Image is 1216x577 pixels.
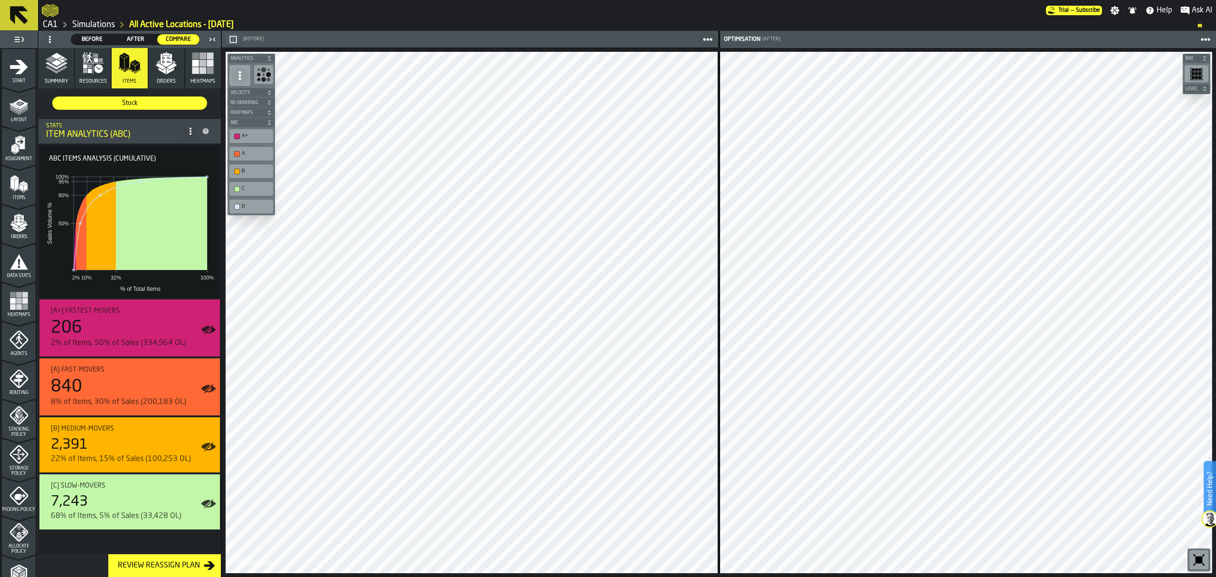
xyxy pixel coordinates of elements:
[118,35,153,44] span: After
[228,100,265,106] span: Re-Ordering
[242,133,270,139] div: A+
[228,90,265,96] span: Velocity
[2,390,36,395] span: Routing
[1177,5,1216,16] label: button-toggle-Ask AI
[1187,548,1210,571] div: button-toolbar-undefined
[56,98,203,108] span: Stock
[231,202,271,212] div: D
[56,174,69,180] text: 100%
[242,203,270,210] div: D
[72,19,115,30] a: link-to-/wh/i/76e2a128-1b54-4d66-80d4-05ae4c277723
[242,168,270,174] div: B
[114,560,204,571] div: Review Reassign Plan
[71,34,114,45] div: thumb
[1141,5,1176,16] label: button-toggle-Help
[1183,84,1210,94] button: button-
[2,466,36,476] span: Storage Policy
[2,361,36,399] li: menu Routing
[1184,56,1200,61] span: Bay
[228,552,281,571] a: logo-header
[161,35,196,44] span: Compare
[1124,6,1141,15] label: button-toggle-Notifications
[2,88,36,126] li: menu Layout
[2,33,36,46] label: button-toggle-Toggle Full Menu
[58,192,69,198] text: 80%
[2,234,36,240] span: Orders
[200,275,214,280] text: 100%
[46,129,183,140] div: Item Analytics (ABC)
[2,478,36,516] li: menu Picking Policy
[2,322,36,360] li: menu Agents
[228,127,275,145] div: button-toolbar-undefined
[45,78,68,85] span: Summary
[75,35,110,44] span: Before
[58,221,69,226] text: 50%
[43,19,58,30] a: link-to-/wh/i/76e2a128-1b54-4d66-80d4-05ae4c277723
[120,286,161,292] text: % of Total Items
[226,34,241,45] button: button-
[231,149,271,159] div: A
[1183,63,1210,84] div: button-toolbar-undefined
[228,180,275,198] div: button-toolbar-undefined
[42,2,58,19] a: logo-header
[114,34,157,45] label: button-switch-multi-After
[1157,5,1172,16] span: Help
[762,36,780,42] span: (After)
[1071,7,1074,14] span: —
[2,244,36,282] li: menu Data Stats
[228,54,275,63] button: button-
[1046,6,1102,15] a: link-to-/wh/i/76e2a128-1b54-4d66-80d4-05ae4c277723/pricing/
[228,120,265,125] span: ABC
[228,98,275,107] button: button-
[51,482,105,490] span: [C] Slow-movers
[51,425,114,433] span: [B] Medium-movers
[1106,6,1123,15] label: button-toggle-Settings
[2,544,36,554] span: Allocate Policy
[46,123,183,129] div: Stats
[228,163,275,180] div: button-toolbar-undefined
[201,358,216,415] label: button-toggle-Show on Map
[129,19,234,30] a: link-to-/wh/i/76e2a128-1b54-4d66-80d4-05ae4c277723/simulations/112296af-00d4-4179-8094-80d444b4465d
[42,19,1212,30] nav: Breadcrumb
[228,118,275,127] button: button-
[47,202,53,244] text: Sales Volume %
[51,318,82,337] div: 206
[51,337,212,349] div: 2% of Items, 50% of Sales (334,964 OL)
[51,307,212,315] div: Title
[1058,7,1069,14] span: Trial
[243,36,264,42] span: (Before)
[1192,5,1212,16] span: Ask AI
[2,49,36,87] li: menu Start
[228,198,275,215] div: button-toolbar-undefined
[51,482,212,490] div: Title
[722,36,760,43] div: Optimisation
[51,436,88,453] div: 2,391
[114,34,157,45] div: thumb
[2,351,36,356] span: Agents
[2,195,36,201] span: Items
[1046,6,1102,15] div: Menu Subscription
[2,400,36,438] li: menu Stacking Policy
[111,275,121,280] text: 32%
[58,179,69,184] text: 95%
[1191,552,1206,567] svg: Reset zoom and position
[228,88,275,97] button: button-
[71,34,114,45] label: button-switch-multi-Before
[108,554,221,577] button: button-Review Reassign Plan
[256,67,271,82] svg: Show Congestion
[228,56,265,61] span: Analytics
[228,145,275,163] div: button-toolbar-undefined
[2,517,36,555] li: menu Allocate Policy
[2,507,36,512] span: Picking Policy
[2,273,36,279] span: Data Stats
[51,366,212,374] div: Title
[2,205,36,243] li: menu Orders
[51,377,82,396] div: 840
[51,425,212,433] div: Title
[51,510,212,522] div: 68% of Items, 5% of Sales (33,428 OL)
[1076,7,1100,14] span: Subscribe
[51,453,212,465] div: 22% of Items, 15% of Sales (100,253 OL)
[242,186,270,192] div: C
